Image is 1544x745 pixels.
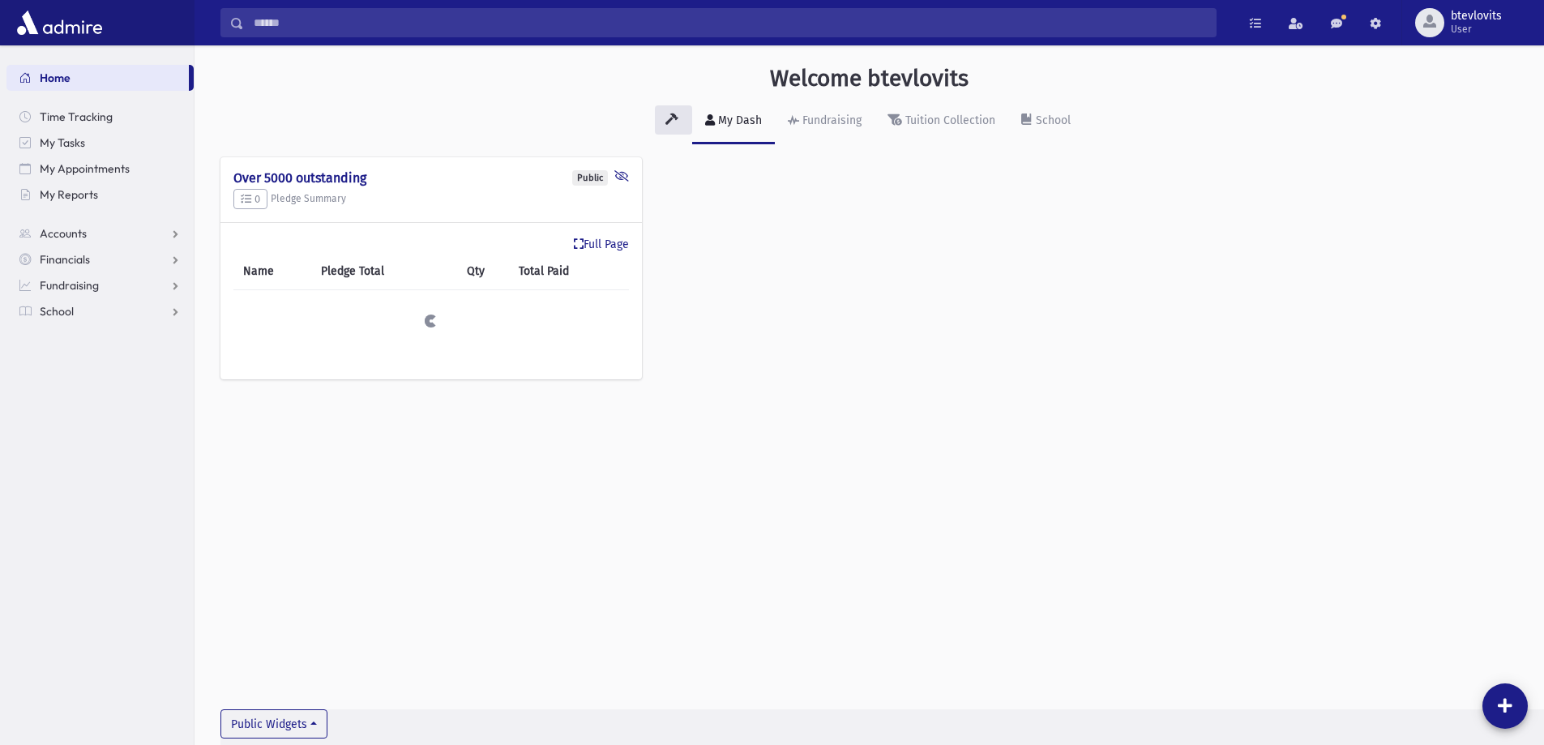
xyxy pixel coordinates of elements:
[6,65,189,91] a: Home
[40,252,90,267] span: Financials
[6,298,194,324] a: School
[770,65,969,92] h3: Welcome btevlovits
[1033,113,1071,127] div: School
[1451,10,1502,23] span: btevlovits
[40,109,113,124] span: Time Tracking
[40,161,130,176] span: My Appointments
[572,170,608,186] div: Public
[6,130,194,156] a: My Tasks
[220,709,327,739] button: Public Widgets
[241,193,260,205] span: 0
[457,253,509,290] th: Qty
[6,182,194,208] a: My Reports
[40,278,99,293] span: Fundraising
[40,135,85,150] span: My Tasks
[6,272,194,298] a: Fundraising
[715,113,762,127] div: My Dash
[775,99,875,144] a: Fundraising
[875,99,1008,144] a: Tuition Collection
[6,221,194,246] a: Accounts
[574,236,629,253] a: Full Page
[311,253,457,290] th: Pledge Total
[509,253,629,290] th: Total Paid
[233,189,629,210] h5: Pledge Summary
[40,71,71,85] span: Home
[40,304,74,319] span: School
[902,113,995,127] div: Tuition Collection
[692,99,775,144] a: My Dash
[6,156,194,182] a: My Appointments
[40,226,87,241] span: Accounts
[233,253,311,290] th: Name
[233,170,629,186] h4: Over 5000 outstanding
[244,8,1216,37] input: Search
[40,187,98,202] span: My Reports
[1008,99,1084,144] a: School
[1451,23,1502,36] span: User
[6,246,194,272] a: Financials
[6,104,194,130] a: Time Tracking
[799,113,862,127] div: Fundraising
[13,6,106,39] img: AdmirePro
[233,189,267,210] button: 0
